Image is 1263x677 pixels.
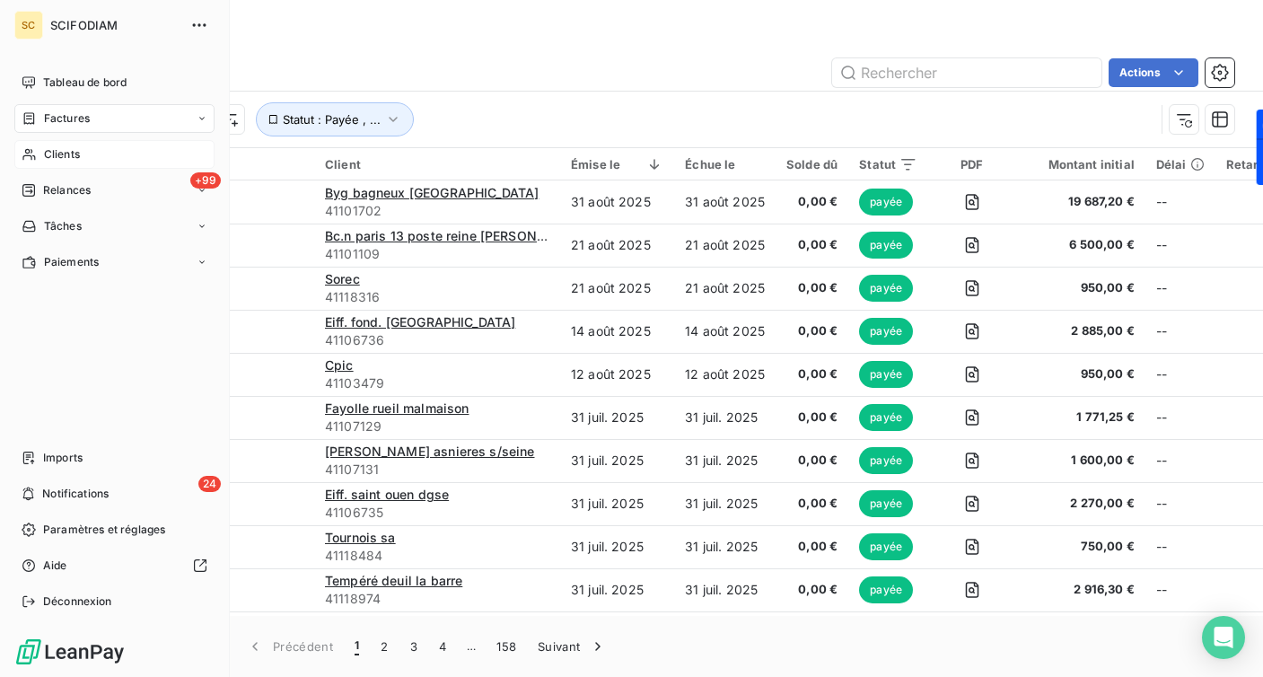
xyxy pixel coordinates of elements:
[355,637,359,655] span: 1
[1145,482,1215,525] td: --
[50,18,180,32] span: SCIFODIAM
[859,361,913,388] span: payée
[325,504,549,522] span: 41106735
[1145,224,1215,267] td: --
[786,236,838,254] span: 0,00 €
[1027,452,1135,470] span: 1 600,00 €
[571,157,663,171] div: Émise le
[43,450,83,466] span: Imports
[674,180,776,224] td: 31 août 2025
[325,444,535,459] span: [PERSON_NAME] asnieres s/seine
[674,310,776,353] td: 14 août 2025
[235,628,344,665] button: Précédent
[859,232,913,259] span: payée
[560,180,674,224] td: 31 août 2025
[859,404,913,431] span: payée
[1027,193,1135,211] span: 19 687,20 €
[1027,538,1135,556] span: 750,00 €
[786,538,838,556] span: 0,00 €
[1027,322,1135,340] span: 2 885,00 €
[325,331,549,349] span: 41106736
[560,611,674,655] td: 31 juil. 2025
[786,452,838,470] span: 0,00 €
[560,396,674,439] td: 31 juil. 2025
[674,525,776,568] td: 31 juil. 2025
[43,558,67,574] span: Aide
[42,486,109,502] span: Notifications
[859,318,913,345] span: payée
[1156,157,1205,171] div: Délai
[325,487,449,502] span: Eiff. saint ouen dgse
[786,193,838,211] span: 0,00 €
[14,637,126,666] img: Logo LeanPay
[344,628,370,665] button: 1
[1145,396,1215,439] td: --
[560,439,674,482] td: 31 juil. 2025
[786,409,838,426] span: 0,00 €
[325,461,549,479] span: 41107131
[1027,581,1135,599] span: 2 916,30 €
[325,590,549,608] span: 41118974
[560,568,674,611] td: 31 juil. 2025
[325,357,354,373] span: Cpic
[674,439,776,482] td: 31 juil. 2025
[859,189,913,215] span: payée
[325,228,585,243] span: Bc.n paris 13 poste reine [PERSON_NAME]
[44,110,90,127] span: Factures
[457,632,486,661] span: …
[674,568,776,611] td: 31 juil. 2025
[325,185,539,200] span: Byg bagneux [GEOGRAPHIC_DATA]
[1145,525,1215,568] td: --
[14,551,215,580] a: Aide
[560,482,674,525] td: 31 juil. 2025
[1027,157,1135,171] div: Montant initial
[1027,409,1135,426] span: 1 771,25 €
[1027,365,1135,383] span: 950,00 €
[1145,568,1215,611] td: --
[325,400,469,416] span: Fayolle rueil malmaison
[674,611,776,655] td: 31 juil. 2025
[325,271,360,286] span: Sorec
[859,447,913,474] span: payée
[859,157,917,171] div: Statut
[859,490,913,517] span: payée
[325,374,549,392] span: 41103479
[560,224,674,267] td: 21 août 2025
[44,146,80,163] span: Clients
[428,628,457,665] button: 4
[325,418,549,435] span: 41107129
[325,530,396,545] span: Tournois sa
[1109,58,1198,87] button: Actions
[399,628,428,665] button: 3
[560,267,674,310] td: 21 août 2025
[256,102,414,136] button: Statut : Payée , ...
[190,172,221,189] span: +99
[44,218,82,234] span: Tâches
[832,58,1101,87] input: Rechercher
[325,573,462,588] span: Tempéré deuil la barre
[325,314,515,330] span: Eiff. fond. [GEOGRAPHIC_DATA]
[1027,236,1135,254] span: 6 500,00 €
[1145,611,1215,655] td: --
[325,245,549,263] span: 41101109
[674,224,776,267] td: 21 août 2025
[325,157,549,171] div: Client
[1145,267,1215,310] td: --
[283,112,381,127] span: Statut : Payée , ...
[1145,180,1215,224] td: --
[43,522,165,538] span: Paramètres et réglages
[560,353,674,396] td: 12 août 2025
[486,628,527,665] button: 158
[43,182,91,198] span: Relances
[1145,439,1215,482] td: --
[370,628,399,665] button: 2
[560,525,674,568] td: 31 juil. 2025
[674,353,776,396] td: 12 août 2025
[685,157,765,171] div: Échue le
[859,533,913,560] span: payée
[527,628,618,665] button: Suivant
[786,322,838,340] span: 0,00 €
[786,365,838,383] span: 0,00 €
[560,310,674,353] td: 14 août 2025
[325,288,549,306] span: 41118316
